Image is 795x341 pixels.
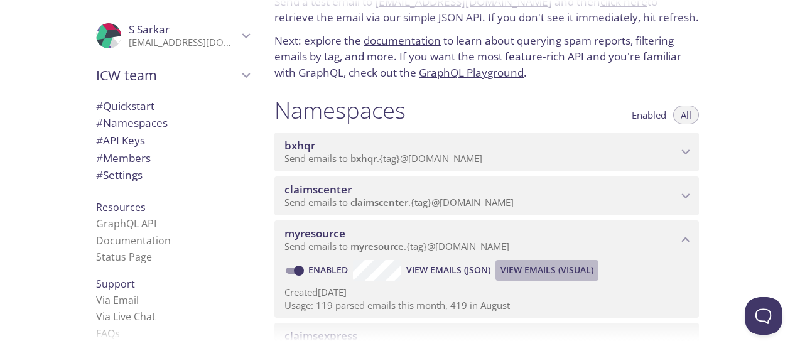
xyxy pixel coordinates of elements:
span: Resources [96,200,146,214]
div: bxhqr namespace [274,133,699,171]
a: Enabled [306,264,353,276]
button: Enabled [624,106,674,124]
button: View Emails (Visual) [495,260,598,280]
div: claimscenter namespace [274,176,699,215]
span: View Emails (JSON) [406,263,490,278]
p: [EMAIL_ADDRESS][DOMAIN_NAME] [129,36,238,49]
a: Documentation [96,234,171,247]
div: ICW team [86,59,259,92]
span: # [96,151,103,165]
span: API Keys [96,133,145,148]
span: Quickstart [96,99,154,113]
span: Members [96,151,151,165]
span: # [96,99,103,113]
span: View Emails (Visual) [500,263,593,278]
a: documentation [364,33,441,48]
span: claimscenter [284,182,352,197]
button: All [673,106,699,124]
span: myresource [284,226,345,241]
span: Send emails to . {tag} @[DOMAIN_NAME] [284,240,509,252]
p: Next: explore the to learn about querying spam reports, filtering emails by tag, and more. If you... [274,33,699,81]
a: GraphQL Playground [419,65,524,80]
a: Status Page [96,250,152,264]
span: bxhqr [350,152,377,165]
span: Settings [96,168,143,182]
div: myresource namespace [274,220,699,259]
p: Usage: 119 parsed emails this month, 419 in August [284,299,689,312]
span: ICW team [96,67,238,84]
span: # [96,168,103,182]
div: Team Settings [86,166,259,184]
h1: Namespaces [274,96,406,124]
a: GraphQL API [96,217,156,230]
span: Support [96,277,135,291]
a: Via Email [96,293,139,307]
div: Namespaces [86,114,259,132]
span: # [96,116,103,130]
button: View Emails (JSON) [401,260,495,280]
div: S Sarkar [86,15,259,57]
div: Quickstart [86,97,259,115]
span: S Sarkar [129,22,170,36]
div: Members [86,149,259,167]
div: API Keys [86,132,259,149]
p: Created [DATE] [284,286,689,299]
span: myresource [350,240,404,252]
span: claimscenter [350,196,408,208]
span: Send emails to . {tag} @[DOMAIN_NAME] [284,152,482,165]
span: bxhqr [284,138,315,153]
iframe: Help Scout Beacon - Open [745,297,782,335]
span: Namespaces [96,116,168,130]
span: # [96,133,103,148]
span: Send emails to . {tag} @[DOMAIN_NAME] [284,196,514,208]
a: Via Live Chat [96,310,156,323]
